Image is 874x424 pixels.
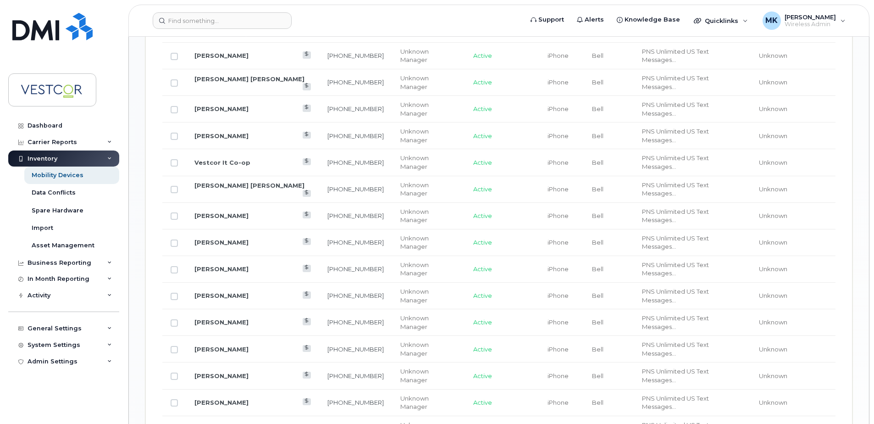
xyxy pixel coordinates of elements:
[642,128,709,144] span: PNS Unlimited US Text Messages, PNS Unltd Voice Plan
[759,292,787,299] span: Unknown
[592,212,603,219] span: Bell
[303,398,311,405] a: View Last Bill
[592,292,603,299] span: Bell
[473,212,492,219] span: Active
[592,159,603,166] span: Bell
[592,78,603,86] span: Bell
[153,12,292,29] input: Find something...
[759,132,787,139] span: Unknown
[400,367,457,384] div: Unknown Manager
[303,158,311,165] a: View Last Bill
[303,83,311,90] a: View Last Bill
[759,239,787,246] span: Unknown
[303,318,311,325] a: View Last Bill
[327,105,384,112] a: [PHONE_NUMBER]
[759,105,787,112] span: Unknown
[759,78,787,86] span: Unknown
[194,132,249,139] a: [PERSON_NAME]
[303,132,311,139] a: View Last Bill
[642,341,709,357] span: PNS Unlimited US Text Messages, PNS Unltd Voice Plan 36
[642,101,709,117] span: PNS Unlimited US Text Messages, PNS Unltd Voice Plan 36
[400,234,457,251] div: Unknown Manager
[756,11,852,30] div: Matt Kilburn
[327,346,384,353] a: [PHONE_NUMBER]
[327,132,384,139] a: [PHONE_NUMBER]
[473,105,492,112] span: Active
[642,368,709,384] span: PNS Unlimited US Text Messages, PNS Unltd Voice Plan
[642,395,709,411] span: PNS Unlimited US Text Messages, PNS Unltd Voice Plan 36
[473,346,492,353] span: Active
[327,78,384,86] a: [PHONE_NUMBER]
[592,185,603,193] span: Bell
[303,291,311,298] a: View Last Bill
[610,11,686,29] a: Knowledge Base
[194,265,249,273] a: [PERSON_NAME]
[592,346,603,353] span: Bell
[473,159,492,166] span: Active
[327,292,384,299] a: [PHONE_NUMBER]
[194,159,250,166] a: Vestcor It Co-op
[548,372,569,379] span: iPhone
[759,52,787,59] span: Unknown
[759,318,787,326] span: Unknown
[303,265,311,272] a: View Last Bill
[570,11,610,29] a: Alerts
[592,52,603,59] span: Bell
[400,207,457,224] div: Unknown Manager
[642,208,709,224] span: PNS Unlimited US Text Messages, PNS Unltd Voice Plan 36
[759,212,787,219] span: Unknown
[327,318,384,326] a: [PHONE_NUMBER]
[705,17,738,24] span: Quicklinks
[548,212,569,219] span: iPhone
[548,399,569,406] span: iPhone
[548,265,569,273] span: iPhone
[194,52,249,59] a: [PERSON_NAME]
[473,399,492,406] span: Active
[592,318,603,326] span: Bell
[400,47,457,64] div: Unknown Manager
[759,185,787,193] span: Unknown
[303,238,311,245] a: View Last Bill
[194,239,249,246] a: [PERSON_NAME]
[473,239,492,246] span: Active
[327,185,384,193] a: [PHONE_NUMBER]
[538,15,564,24] span: Support
[400,74,457,91] div: Unknown Manager
[785,13,836,21] span: [PERSON_NAME]
[785,21,836,28] span: Wireless Admin
[642,74,709,90] span: PNS Unlimited US Text Messages, PNS Unltd Voice Plan 36
[194,292,249,299] a: [PERSON_NAME]
[765,15,778,26] span: MK
[642,288,709,304] span: PNS Unlimited US Text Messages, PNS Unltd Voice Plan 36
[194,182,304,189] a: [PERSON_NAME] [PERSON_NAME]
[592,239,603,246] span: Bell
[642,314,709,330] span: PNS Unlimited US Text Messages, PNS Unltd Voice Plan 36
[592,399,603,406] span: Bell
[194,212,249,219] a: [PERSON_NAME]
[759,159,787,166] span: Unknown
[473,78,492,86] span: Active
[327,52,384,59] a: [PHONE_NUMBER]
[548,239,569,246] span: iPhone
[473,265,492,273] span: Active
[548,318,569,326] span: iPhone
[400,261,457,278] div: Unknown Manager
[642,234,709,251] span: PNS Unlimited US Text Messages, PNS Unltd Voice Plan 36
[327,212,384,219] a: [PHONE_NUMBER]
[303,212,311,218] a: View Last Bill
[642,154,709,170] span: PNS Unlimited US Text Messages, PNS Unltd Voice Plan 36
[194,75,304,83] a: [PERSON_NAME] [PERSON_NAME]
[327,159,384,166] a: [PHONE_NUMBER]
[303,345,311,352] a: View Last Bill
[400,100,457,117] div: Unknown Manager
[548,159,569,166] span: iPhone
[400,340,457,357] div: Unknown Manager
[642,261,709,277] span: PNS Unlimited US Text Messages, PNS Unltd Voice Plan 36
[548,185,569,193] span: iPhone
[548,292,569,299] span: iPhone
[327,372,384,379] a: [PHONE_NUMBER]
[592,265,603,273] span: Bell
[473,292,492,299] span: Active
[303,51,311,58] a: View Last Bill
[625,15,680,24] span: Knowledge Base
